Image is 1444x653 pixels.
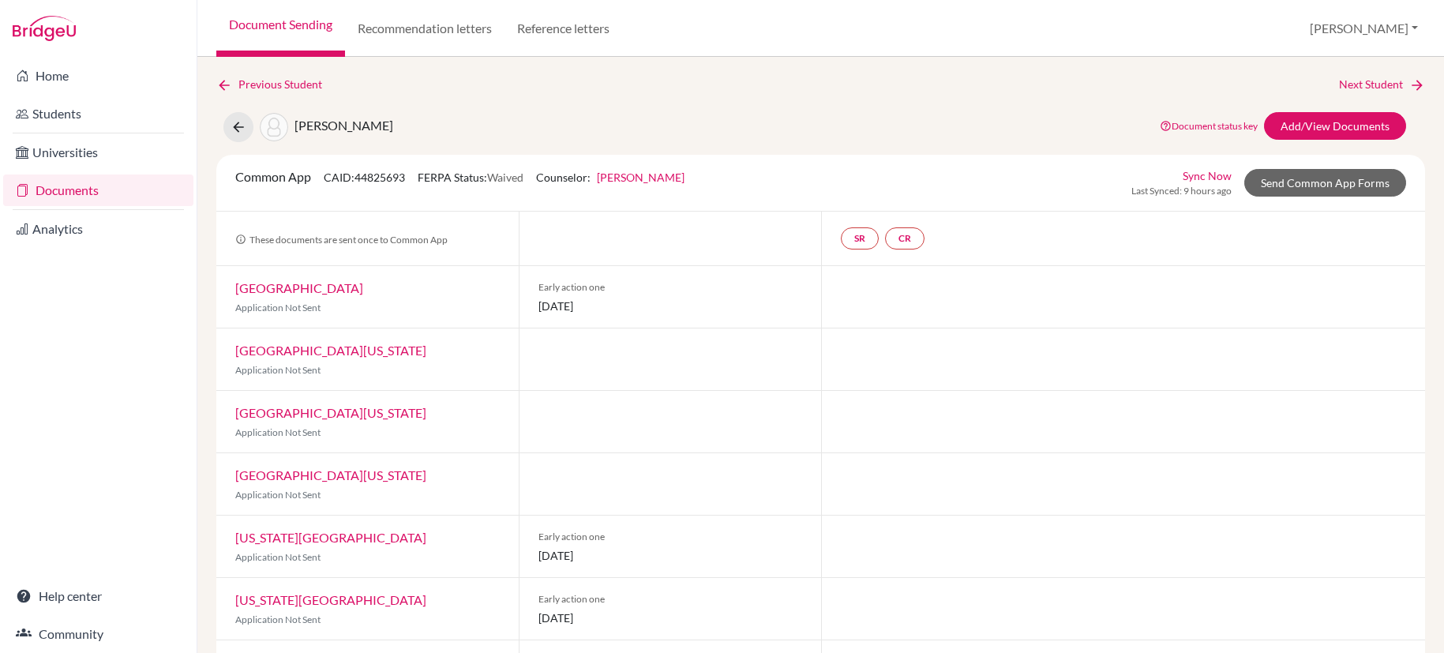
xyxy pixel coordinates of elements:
a: Students [3,98,193,129]
a: Analytics [3,213,193,245]
span: Application Not Sent [235,489,321,501]
a: CR [885,227,925,250]
span: CAID: 44825693 [324,171,405,184]
a: Send Common App Forms [1244,169,1406,197]
a: Add/View Documents [1264,112,1406,140]
span: Common App [235,169,311,184]
span: These documents are sent once to Common App [235,234,448,246]
span: Application Not Sent [235,614,321,625]
span: Counselor: [536,171,684,184]
a: [GEOGRAPHIC_DATA] [235,280,363,295]
a: Document status key [1160,120,1258,132]
a: [US_STATE][GEOGRAPHIC_DATA] [235,592,426,607]
span: Last Synced: 9 hours ago [1131,184,1232,198]
span: Early action one [538,530,802,544]
span: Early action one [538,280,802,295]
a: [GEOGRAPHIC_DATA][US_STATE] [235,343,426,358]
a: Help center [3,580,193,612]
a: Universities [3,137,193,168]
a: Previous Student [216,76,335,93]
span: Waived [487,171,523,184]
span: [DATE] [538,610,802,626]
a: SR [841,227,879,250]
span: Early action one [538,592,802,606]
span: Application Not Sent [235,426,321,438]
img: Bridge-U [13,16,76,41]
span: Application Not Sent [235,302,321,313]
span: [DATE] [538,547,802,564]
a: [US_STATE][GEOGRAPHIC_DATA] [235,530,426,545]
span: FERPA Status: [418,171,523,184]
a: Documents [3,175,193,206]
a: Home [3,60,193,92]
span: Application Not Sent [235,551,321,563]
a: Next Student [1339,76,1425,93]
a: Sync Now [1183,167,1232,184]
span: [PERSON_NAME] [294,118,393,133]
span: Application Not Sent [235,364,321,376]
a: [PERSON_NAME] [597,171,684,184]
a: [GEOGRAPHIC_DATA][US_STATE] [235,405,426,420]
a: Community [3,618,193,650]
span: [DATE] [538,298,802,314]
a: [GEOGRAPHIC_DATA][US_STATE] [235,467,426,482]
button: [PERSON_NAME] [1303,13,1425,43]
